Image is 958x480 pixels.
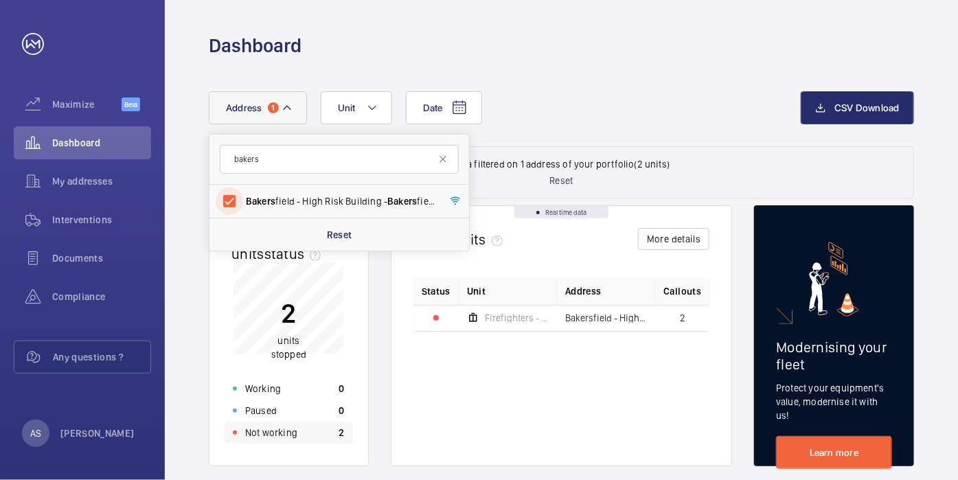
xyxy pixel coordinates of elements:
[271,334,306,362] p: units
[327,228,352,242] p: Reset
[453,157,670,171] p: Data filtered on 1 address of your portfolio (2 units)
[663,284,701,298] span: Callouts
[550,174,573,187] p: Reset
[453,231,508,248] span: units
[52,174,151,188] span: My addresses
[52,98,122,111] span: Maximize
[776,381,892,422] p: Protect your equipment's value, modernise it with us!
[485,313,549,323] span: Firefighters - EPL Passenger Lift No 1
[271,350,306,361] span: stopped
[245,404,277,418] p: Paused
[339,382,344,396] p: 0
[406,91,482,124] button: Date
[338,102,356,113] span: Unit
[245,382,281,396] p: Working
[264,245,327,262] span: status
[52,251,151,265] span: Documents
[423,102,443,113] span: Date
[122,98,140,111] span: Beta
[638,228,709,250] button: More details
[268,102,279,113] span: 1
[387,196,417,207] span: Bakers
[776,436,892,469] a: Learn more
[339,404,344,418] p: 0
[60,426,135,440] p: [PERSON_NAME]
[321,91,392,124] button: Unit
[220,145,459,174] input: Search by address
[245,426,297,439] p: Not working
[52,136,151,150] span: Dashboard
[52,213,151,227] span: Interventions
[809,242,859,317] img: marketing-card.svg
[514,206,608,218] div: Real time data
[801,91,914,124] button: CSV Download
[565,284,601,298] span: Address
[776,339,892,373] h2: Modernising your fleet
[565,313,647,323] span: Bakersfield - High Risk Building - [GEOGRAPHIC_DATA]
[422,284,451,298] p: Status
[246,196,275,207] span: Bakers
[339,426,344,439] p: 2
[246,194,435,208] span: field - High Risk Building - field, [GEOGRAPHIC_DATA] 0LT
[226,102,262,113] span: Address
[209,91,307,124] button: Address1
[52,290,151,304] span: Compliance
[680,313,685,323] span: 2
[271,297,306,331] p: 2
[834,102,900,113] span: CSV Download
[209,33,301,58] h1: Dashboard
[30,426,41,440] p: AS
[53,350,150,364] span: Any questions ?
[467,284,486,298] span: Unit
